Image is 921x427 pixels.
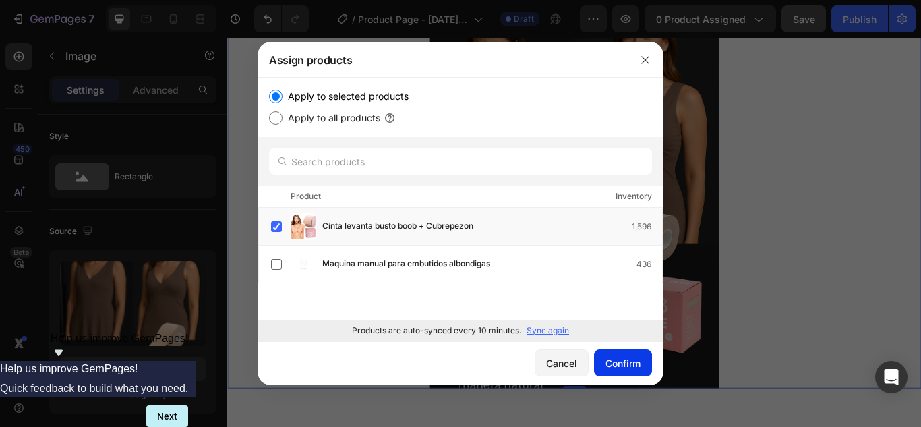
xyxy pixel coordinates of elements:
[546,356,577,370] div: Cancel
[51,333,189,361] button: Show survey - Help us improve GemPages!
[535,349,589,376] button: Cancel
[258,78,663,341] div: />
[636,258,662,271] div: 436
[605,356,641,370] div: Confirm
[51,333,189,344] span: Help us improve GemPages!
[290,213,317,240] img: product-img
[291,190,321,203] div: Product
[594,349,652,376] button: Confirm
[283,88,409,105] label: Apply to selected products
[258,42,628,78] div: Assign products
[352,324,521,337] p: Products are auto-synced every 10 minutes.
[290,251,317,278] img: product-img
[283,110,380,126] label: Apply to all products
[322,219,473,234] span: Cinta levanta busto boob + Cubrepezon
[527,324,569,337] p: Sync again
[875,361,908,393] div: Open Intercom Messenger
[269,148,652,175] input: Search products
[632,220,662,233] div: 1,596
[322,257,490,272] span: Maquina manual para embutidos albondigas
[616,190,652,203] div: Inventory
